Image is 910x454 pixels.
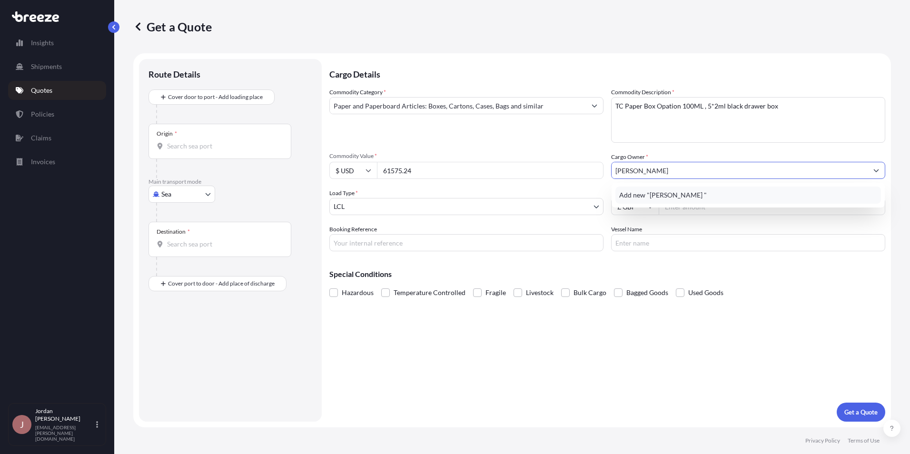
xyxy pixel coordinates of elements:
p: Shipments [31,62,62,71]
input: Enter name [611,234,885,251]
div: Origin [157,130,177,138]
p: Terms of Use [848,437,880,444]
input: Your internal reference [329,234,603,251]
span: Sea [161,189,171,199]
p: Insights [31,38,54,48]
div: Destination [157,228,190,236]
span: Bulk Cargo [574,286,606,300]
input: Origin [167,141,279,151]
span: Fragile [485,286,506,300]
p: Invoices [31,157,55,167]
div: Suggestions [615,187,881,204]
p: Cargo Details [329,59,885,88]
input: Type amount [377,162,603,179]
span: Bagged Goods [626,286,668,300]
p: [EMAIL_ADDRESS][PERSON_NAME][DOMAIN_NAME] [35,424,94,442]
span: J [20,420,24,429]
span: Hazardous [342,286,374,300]
span: Load Type [329,188,358,198]
span: Cover port to door - Add place of discharge [168,279,275,288]
span: Livestock [526,286,554,300]
input: Full name [612,162,868,179]
span: Freight Cost [611,188,885,196]
label: Commodity Category [329,88,386,97]
span: Used Goods [688,286,723,300]
span: LCL [334,202,345,211]
p: Route Details [148,69,200,80]
button: Select transport [148,186,215,203]
button: Show suggestions [868,162,885,179]
label: Commodity Description [611,88,674,97]
span: Add new "[PERSON_NAME] " [619,190,707,200]
input: Select a commodity type [330,97,586,114]
p: Claims [31,133,51,143]
label: Vessel Name [611,225,642,234]
p: Special Conditions [329,270,885,278]
span: Temperature Controlled [394,286,465,300]
span: Cover door to port - Add loading place [168,92,263,102]
label: Booking Reference [329,225,377,234]
p: Main transport mode [148,178,312,186]
p: Get a Quote [844,407,878,417]
p: Policies [31,109,54,119]
button: Show suggestions [586,97,603,114]
p: Quotes [31,86,52,95]
p: Get a Quote [133,19,212,34]
p: Privacy Policy [805,437,840,444]
span: Commodity Value [329,152,603,160]
p: Jordan [PERSON_NAME] [35,407,94,423]
input: Destination [167,239,279,249]
label: Cargo Owner [611,152,648,162]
